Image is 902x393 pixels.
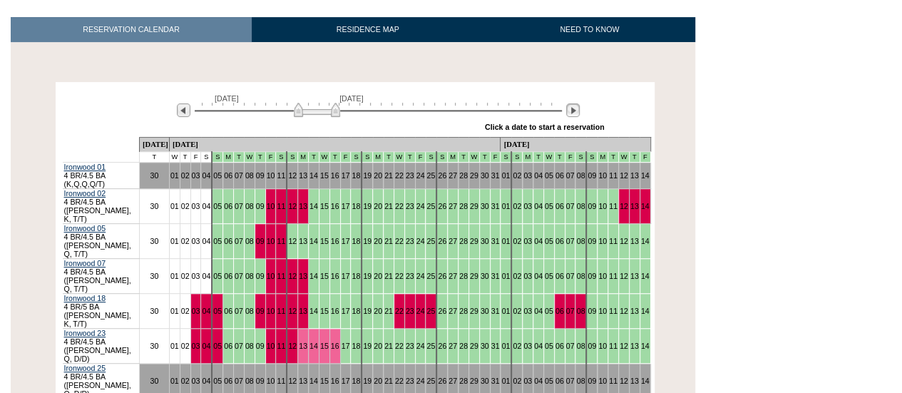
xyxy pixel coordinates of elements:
a: 14 [641,171,650,180]
a: 22 [395,342,404,350]
a: 07 [566,171,575,180]
a: 04 [534,202,543,210]
a: 06 [555,272,564,280]
a: 08 [576,171,585,180]
a: 08 [245,237,254,245]
a: 28 [459,171,468,180]
a: 11 [609,171,617,180]
a: 24 [416,342,425,350]
a: 29 [470,202,478,210]
a: 06 [555,171,564,180]
a: 12 [288,307,297,315]
a: 29 [470,307,478,315]
a: 17 [342,272,350,280]
a: 13 [299,307,307,315]
a: Ironwood 25 [64,364,106,372]
a: 19 [363,171,371,180]
a: 15 [320,237,329,245]
a: 10 [267,272,275,280]
a: 30 [481,171,489,180]
a: 14 [309,237,318,245]
a: 12 [620,237,628,245]
a: 03 [192,272,200,280]
a: 11 [277,307,285,315]
a: 26 [438,237,446,245]
a: 12 [620,202,628,210]
a: 14 [641,272,650,280]
a: 12 [620,272,628,280]
a: 11 [609,237,617,245]
a: 05 [545,237,553,245]
a: 10 [267,237,275,245]
a: 12 [288,272,297,280]
a: 06 [224,171,232,180]
a: 05 [213,272,222,280]
a: 22 [395,202,404,210]
a: 01 [501,237,510,245]
a: 12 [288,171,297,180]
a: 08 [245,307,254,315]
a: 30 [481,307,489,315]
a: 03 [192,202,200,210]
a: 08 [576,307,585,315]
a: 15 [320,171,329,180]
a: 03 [192,377,200,385]
a: 20 [374,237,382,245]
a: 06 [224,272,232,280]
a: 05 [545,171,553,180]
a: 18 [352,237,360,245]
a: 16 [331,342,339,350]
a: 23 [406,307,414,315]
a: 25 [426,272,435,280]
a: 11 [277,342,285,350]
a: NEED TO KNOW [483,17,695,42]
a: 02 [513,171,521,180]
a: 05 [213,202,222,210]
a: 02 [181,202,190,210]
a: Ironwood 07 [64,259,106,267]
a: 19 [363,307,371,315]
a: 05 [213,377,222,385]
a: 03 [192,237,200,245]
a: 30 [150,237,158,245]
a: 22 [395,307,404,315]
a: 01 [501,342,510,350]
a: 06 [224,307,232,315]
a: 05 [213,342,222,350]
a: 04 [202,202,210,210]
img: Next [566,103,580,117]
a: 22 [395,272,404,280]
a: 13 [630,342,639,350]
a: 27 [449,202,457,210]
a: 06 [224,342,232,350]
a: 30 [481,202,489,210]
a: 20 [374,272,382,280]
a: 07 [235,377,243,385]
a: 13 [630,272,639,280]
a: 15 [320,307,329,315]
a: 09 [256,171,265,180]
a: 29 [470,342,478,350]
a: 31 [491,307,500,315]
a: Ironwood 01 [64,163,106,171]
a: 27 [449,307,457,315]
a: 01 [170,342,179,350]
a: 27 [449,237,457,245]
a: 21 [384,342,393,350]
a: 26 [438,342,446,350]
a: 21 [384,272,393,280]
a: 28 [459,202,468,210]
a: 14 [641,237,650,245]
a: 18 [352,342,360,350]
a: 08 [576,202,585,210]
a: 23 [406,171,414,180]
a: 18 [352,272,360,280]
a: 08 [245,272,254,280]
a: 16 [331,272,339,280]
a: 01 [170,307,179,315]
a: 20 [374,342,382,350]
a: 04 [202,307,210,315]
a: 10 [598,342,607,350]
a: 13 [299,342,307,350]
a: 02 [181,171,190,180]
